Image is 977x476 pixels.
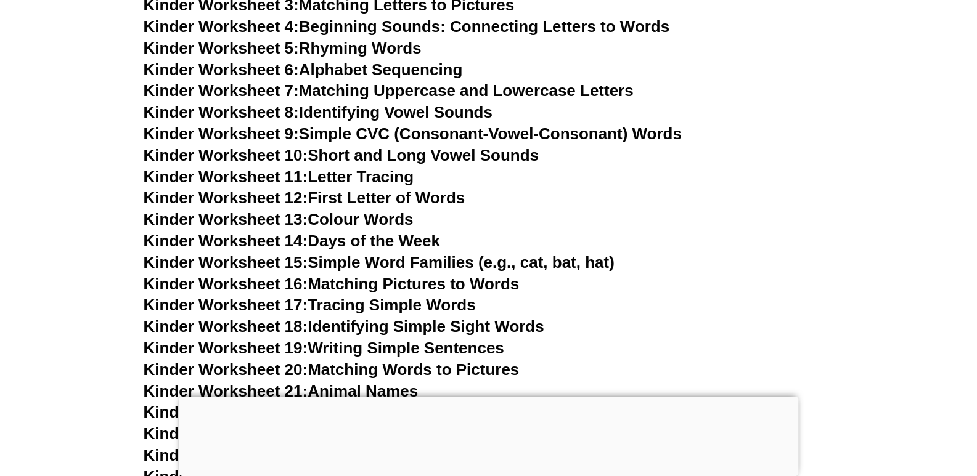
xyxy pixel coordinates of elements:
[144,167,308,186] span: Kinder Worksheet 11:
[144,360,520,379] a: Kinder Worksheet 20:Matching Words to Pictures
[144,39,299,57] span: Kinder Worksheet 5:
[144,210,308,228] span: Kinder Worksheet 13:
[144,188,308,207] span: Kinder Worksheet 12:
[144,124,682,143] a: Kinder Worksheet 9:Simple CVC (Consonant-Vowel-Consonant) Words
[144,424,308,443] span: Kinder Worksheet 23:
[144,81,634,100] a: Kinder Worksheet 7:Matching Uppercase and Lowercase Letters
[144,403,401,421] a: Kinder Worksheet 22:Food Words
[144,275,520,293] a: Kinder Worksheet 16:Matching Pictures to Words
[144,339,308,357] span: Kinder Worksheet 19:
[144,275,308,293] span: Kinder Worksheet 16:
[179,397,798,473] iframe: Advertisement
[144,188,465,207] a: Kinder Worksheet 12:First Letter of Words
[144,39,422,57] a: Kinder Worksheet 5:Rhyming Words
[144,60,463,79] a: Kinder Worksheet 6:Alphabet Sequencing
[144,232,308,250] span: Kinder Worksheet 14:
[144,103,493,121] a: Kinder Worksheet 8:Identifying Vowel Sounds
[144,146,539,164] a: Kinder Worksheet 10:Short and Long Vowel Sounds
[144,253,615,272] a: Kinder Worksheet 15:Simple Word Families (e.g., cat, bat, hat)
[144,210,414,228] a: Kinder Worksheet 13:Colour Words
[144,317,308,336] span: Kinder Worksheet 18:
[144,382,419,400] a: Kinder Worksheet 21:Animal Names
[772,337,977,476] iframe: Chat Widget
[144,167,414,186] a: Kinder Worksheet 11:Letter Tracing
[144,60,299,79] span: Kinder Worksheet 6:
[144,382,308,400] span: Kinder Worksheet 21:
[144,296,476,314] a: Kinder Worksheet 17:Tracing Simple Words
[144,253,308,272] span: Kinder Worksheet 15:
[144,424,425,443] a: Kinder Worksheet 23:Weather Words
[144,339,504,357] a: Kinder Worksheet 19:Writing Simple Sentences
[144,446,443,464] a: Kinder Worksheet 24:Identifying Nouns
[144,232,440,250] a: Kinder Worksheet 14:Days of the Week
[144,17,670,36] a: Kinder Worksheet 4:Beginning Sounds: Connecting Letters to Words
[144,81,299,100] span: Kinder Worksheet 7:
[144,360,308,379] span: Kinder Worksheet 20:
[144,296,308,314] span: Kinder Worksheet 17:
[144,17,299,36] span: Kinder Worksheet 4:
[144,317,544,336] a: Kinder Worksheet 18:Identifying Simple Sight Words
[144,446,308,464] span: Kinder Worksheet 24:
[144,124,299,143] span: Kinder Worksheet 9:
[144,103,299,121] span: Kinder Worksheet 8:
[144,146,308,164] span: Kinder Worksheet 10:
[144,403,308,421] span: Kinder Worksheet 22:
